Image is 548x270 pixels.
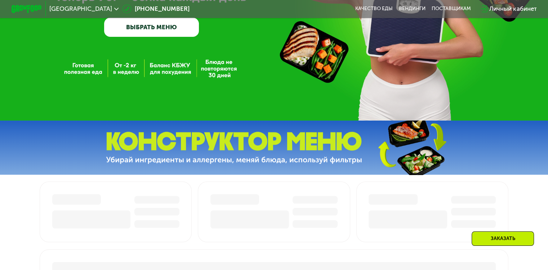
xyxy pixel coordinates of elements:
[104,18,199,37] a: ВЫБРАТЬ МЕНЮ
[472,231,534,246] div: Заказать
[49,6,112,12] span: [GEOGRAPHIC_DATA]
[489,4,536,13] div: Личный кабинет
[399,6,426,12] a: Вендинги
[432,6,471,12] div: поставщикам
[122,4,190,13] a: [PHONE_NUMBER]
[355,6,393,12] a: Качество еды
